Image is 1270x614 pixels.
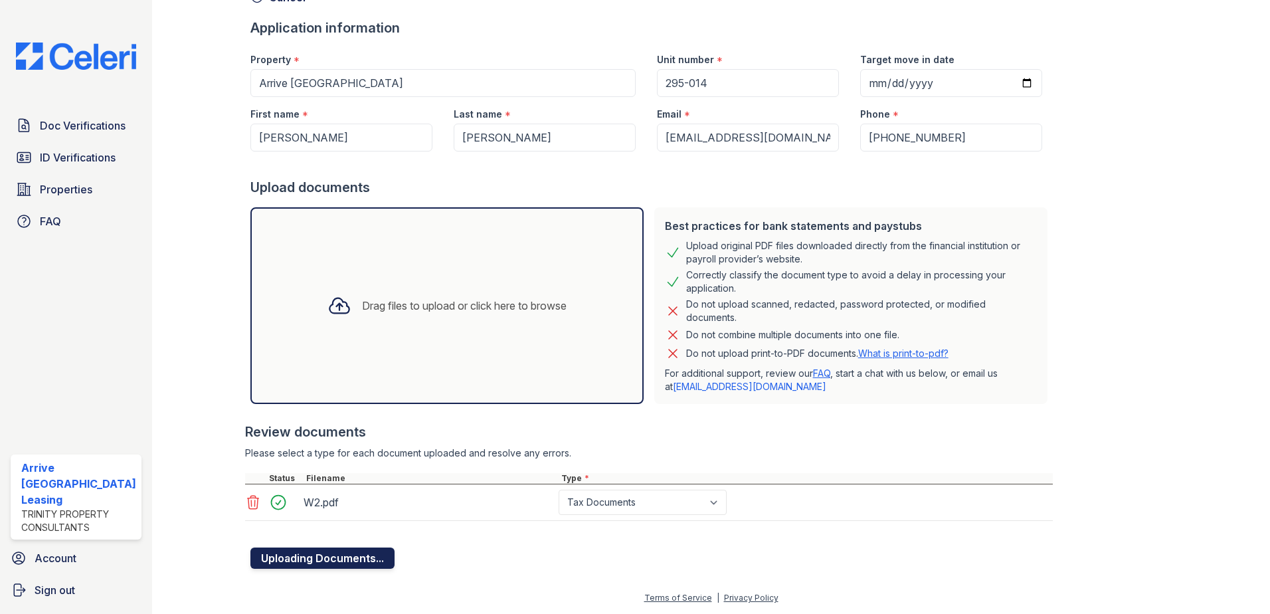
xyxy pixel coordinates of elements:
[266,473,304,484] div: Status
[11,208,141,235] a: FAQ
[250,108,300,121] label: First name
[559,473,1053,484] div: Type
[5,43,147,70] img: CE_Logo_Blue-a8612792a0a2168367f1c8372b55b34899dd931a85d93a1a3d3e32e68fde9ad4.png
[686,239,1037,266] div: Upload original PDF files downloaded directly from the financial institution or payroll provider’...
[11,112,141,139] a: Doc Verifications
[657,53,714,66] label: Unit number
[11,176,141,203] a: Properties
[35,582,75,598] span: Sign out
[686,327,899,343] div: Do not combine multiple documents into one file.
[304,492,553,513] div: W2.pdf
[5,545,147,571] a: Account
[250,19,1053,37] div: Application information
[858,348,949,359] a: What is print-to-pdf?
[657,108,681,121] label: Email
[686,298,1037,324] div: Do not upload scanned, redacted, password protected, or modified documents.
[665,367,1037,393] p: For additional support, review our , start a chat with us below, or email us at
[673,381,826,392] a: [EMAIL_ADDRESS][DOMAIN_NAME]
[454,108,502,121] label: Last name
[860,53,954,66] label: Target move in date
[304,473,559,484] div: Filename
[860,108,890,121] label: Phone
[717,593,719,603] div: |
[5,577,147,603] a: Sign out
[362,298,567,314] div: Drag files to upload or click here to browse
[40,181,92,197] span: Properties
[250,548,395,569] button: Uploading Documents...
[11,144,141,171] a: ID Verifications
[40,213,61,229] span: FAQ
[250,178,1053,197] div: Upload documents
[245,447,1053,460] div: Please select a type for each document uploaded and resolve any errors.
[250,53,291,66] label: Property
[686,347,949,360] p: Do not upload print-to-PDF documents.
[245,423,1053,441] div: Review documents
[665,218,1037,234] div: Best practices for bank statements and paystubs
[724,593,778,603] a: Privacy Policy
[644,593,712,603] a: Terms of Service
[813,367,830,379] a: FAQ
[21,460,136,508] div: Arrive [GEOGRAPHIC_DATA] Leasing
[40,150,116,165] span: ID Verifications
[40,118,126,134] span: Doc Verifications
[35,550,76,566] span: Account
[686,268,1037,295] div: Correctly classify the document type to avoid a delay in processing your application.
[21,508,136,534] div: Trinity Property Consultants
